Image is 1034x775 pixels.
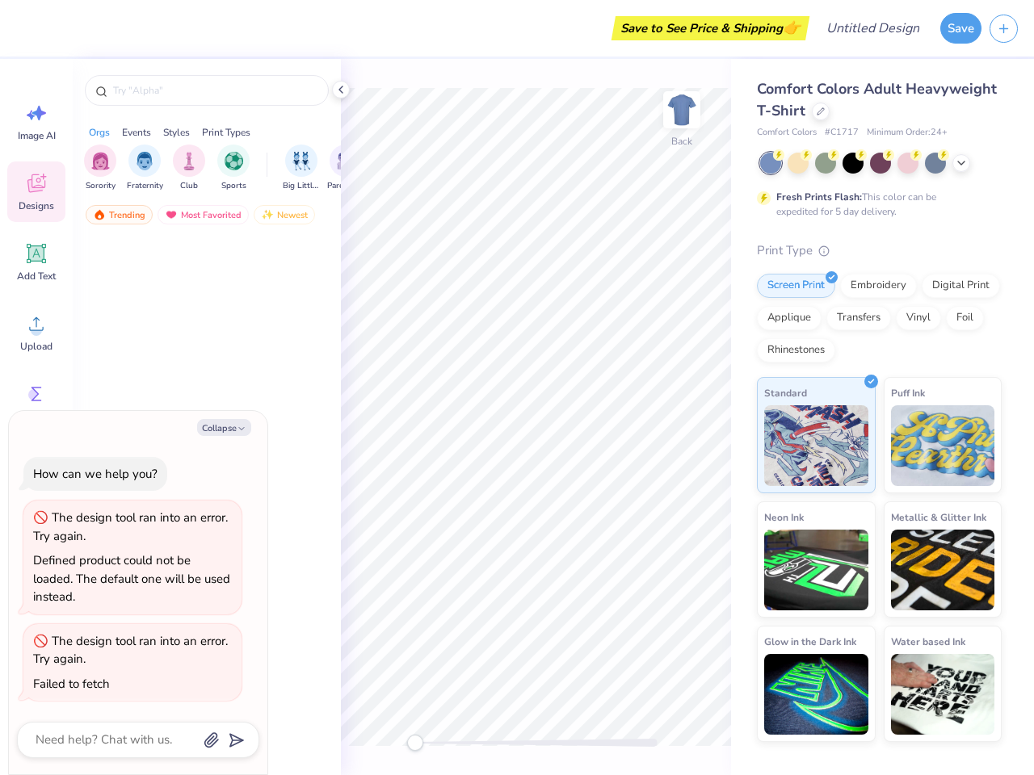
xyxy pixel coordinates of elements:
[776,190,975,219] div: This color can be expedited for 5 day delivery.
[33,676,110,692] div: Failed to fetch
[867,126,948,140] span: Minimum Order: 24 +
[173,145,205,192] button: filter button
[757,79,997,120] span: Comfort Colors Adult Heavyweight T-Shirt
[221,180,246,192] span: Sports
[283,145,320,192] button: filter button
[18,129,56,142] span: Image AI
[776,191,862,203] strong: Fresh Prints Flash:
[180,152,198,170] img: Club Image
[757,241,1002,260] div: Print Type
[757,338,835,362] div: Rhinestones
[896,306,941,330] div: Vinyl
[337,152,355,170] img: Parent's Weekend Image
[764,633,856,650] span: Glow in the Dark Ink
[891,405,995,486] img: Puff Ink
[19,199,54,212] span: Designs
[254,205,315,224] div: Newest
[127,145,163,192] div: filter for Fraternity
[86,205,153,224] div: Trending
[327,145,364,192] button: filter button
[891,384,925,401] span: Puff Ink
[127,145,163,192] button: filter button
[407,735,423,751] div: Accessibility label
[327,180,364,192] span: Parent's Weekend
[89,125,110,140] div: Orgs
[813,12,932,44] input: Untitled Design
[33,552,230,605] div: Defined product could not be loaded. The default one will be used instead.
[111,82,318,98] input: Try "Alpha"
[202,125,250,140] div: Print Types
[666,94,698,126] img: Back
[283,180,320,192] span: Big Little Reveal
[283,145,320,192] div: filter for Big Little Reveal
[891,654,995,735] img: Water based Ink
[922,274,1000,298] div: Digital Print
[17,270,56,283] span: Add Text
[940,13,981,44] button: Save
[616,16,805,40] div: Save to See Price & Shipping
[33,509,228,544] div: The design tool ran into an error. Try again.
[757,274,835,298] div: Screen Print
[764,654,868,735] img: Glow in the Dark Ink
[136,152,153,170] img: Fraternity Image
[826,306,891,330] div: Transfers
[122,125,151,140] div: Events
[20,340,53,353] span: Upload
[757,126,817,140] span: Comfort Colors
[840,274,917,298] div: Embroidery
[757,306,822,330] div: Applique
[173,145,205,192] div: filter for Club
[180,180,198,192] span: Club
[764,384,807,401] span: Standard
[33,466,158,482] div: How can we help you?
[165,209,178,220] img: most_fav.gif
[783,18,801,37] span: 👉
[891,633,965,650] span: Water based Ink
[217,145,250,192] button: filter button
[891,530,995,610] img: Metallic & Glitter Ink
[764,509,804,526] span: Neon Ink
[327,145,364,192] div: filter for Parent's Weekend
[217,145,250,192] div: filter for Sports
[84,145,116,192] div: filter for Sorority
[891,509,986,526] span: Metallic & Glitter Ink
[84,145,116,192] button: filter button
[764,405,868,486] img: Standard
[671,134,692,149] div: Back
[86,180,116,192] span: Sorority
[93,209,106,220] img: trending.gif
[261,209,274,220] img: newest.gif
[946,306,984,330] div: Foil
[197,419,251,436] button: Collapse
[33,633,228,668] div: The design tool ran into an error. Try again.
[163,125,190,140] div: Styles
[127,180,163,192] span: Fraternity
[158,205,249,224] div: Most Favorited
[91,152,110,170] img: Sorority Image
[764,530,868,610] img: Neon Ink
[292,152,310,170] img: Big Little Reveal Image
[825,126,859,140] span: # C1717
[225,152,243,170] img: Sports Image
